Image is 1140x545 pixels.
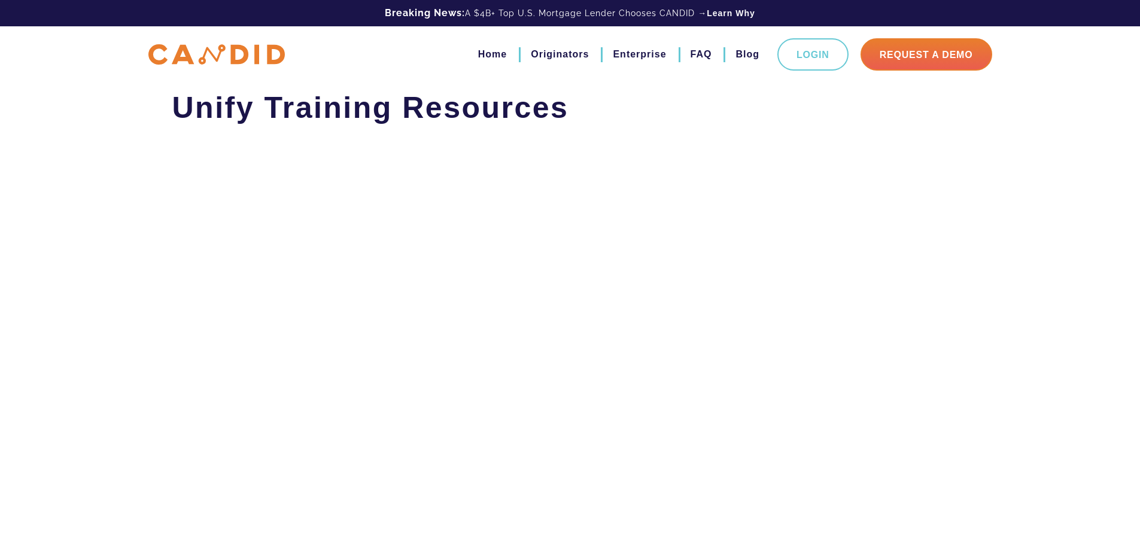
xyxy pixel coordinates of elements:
h1: Unify Training Resources [172,90,968,126]
a: Originators [531,44,589,65]
a: FAQ [691,44,712,65]
a: Learn Why [707,7,755,19]
a: Home [478,44,507,65]
a: Blog [735,44,759,65]
a: Request A Demo [861,38,992,71]
a: Enterprise [613,44,666,65]
a: Login [777,38,849,71]
b: Breaking News: [385,7,465,19]
img: CANDID APP [148,44,285,65]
